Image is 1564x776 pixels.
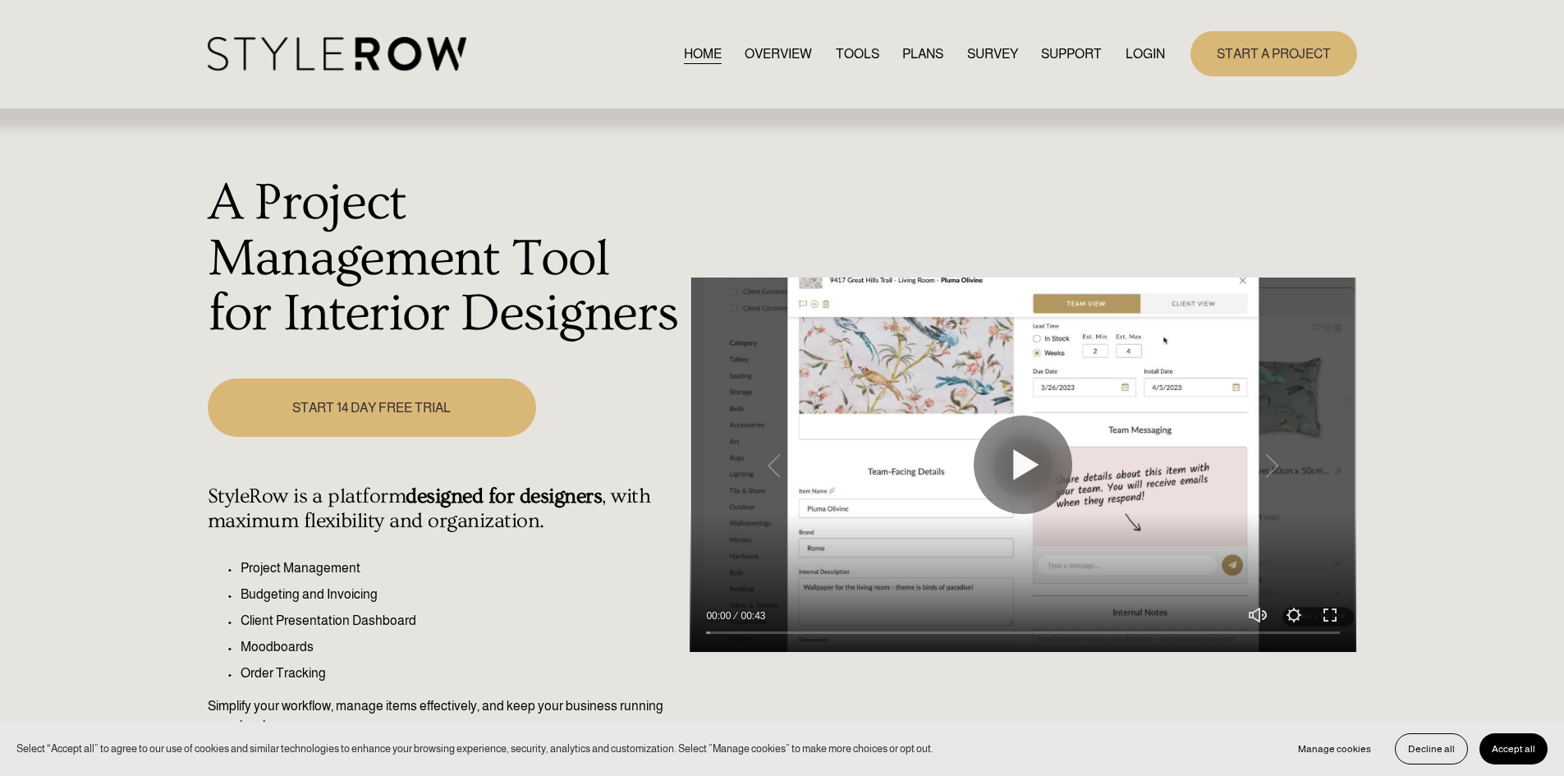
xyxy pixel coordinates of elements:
[1286,733,1383,765] button: Manage cookies
[1408,743,1455,755] span: Decline all
[208,379,536,437] a: START 14 DAY FREE TRIAL
[1479,733,1548,765] button: Accept all
[902,43,943,65] a: PLANS
[208,696,681,736] p: Simplify your workflow, manage items effectively, and keep your business running seamlessly.
[241,611,681,631] p: Client Presentation Dashboard
[241,585,681,604] p: Budgeting and Invoicing
[1298,743,1371,755] span: Manage cookies
[208,37,466,71] img: StyleRow
[1395,733,1468,765] button: Decline all
[241,558,681,578] p: Project Management
[241,637,681,657] p: Moodboards
[208,484,681,534] h4: StyleRow is a platform , with maximum flexibility and organization.
[974,416,1072,514] button: Play
[1126,43,1165,65] a: LOGIN
[1190,31,1357,76] a: START A PROJECT
[241,664,681,683] p: Order Tracking
[706,627,1340,639] input: Seek
[1041,43,1102,65] a: folder dropdown
[406,484,602,508] strong: designed for designers
[684,43,722,65] a: HOME
[1041,44,1102,64] span: SUPPORT
[16,741,933,756] p: Select “Accept all” to agree to our use of cookies and similar technologies to enhance your brows...
[967,43,1018,65] a: SURVEY
[208,176,681,342] h1: A Project Management Tool for Interior Designers
[1492,743,1535,755] span: Accept all
[745,43,812,65] a: OVERVIEW
[836,43,879,65] a: TOOLS
[706,608,735,624] div: Current time
[735,608,769,624] div: Duration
